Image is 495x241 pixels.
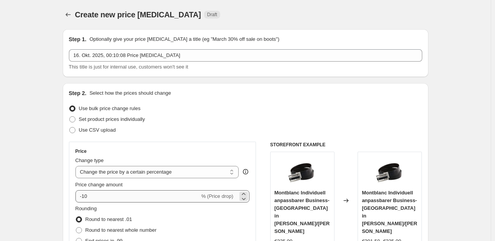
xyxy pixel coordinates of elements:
[85,227,157,233] span: Round to nearest whole number
[362,190,417,234] span: Montblanc Individuell anpassbarer Business-[GEOGRAPHIC_DATA] in [PERSON_NAME]/[PERSON_NAME]
[207,12,217,18] span: Draft
[69,64,188,70] span: This title is just for internal use, customers won't see it
[201,193,233,199] span: % (Price drop)
[75,157,104,163] span: Change type
[89,35,279,43] p: Optionally give your price [MEDICAL_DATA] a title (eg "March 30% off sale on boots")
[89,89,171,97] p: Select how the prices should change
[75,10,201,19] span: Create new price [MEDICAL_DATA]
[75,182,123,187] span: Price change amount
[79,116,145,122] span: Set product prices individually
[75,190,200,203] input: -15
[75,206,97,211] span: Rounding
[75,148,87,154] h3: Price
[375,156,405,187] img: 51rpGzqOMIL_80x.jpg
[69,89,87,97] h2: Step 2.
[63,9,74,20] button: Price change jobs
[287,156,318,187] img: 51rpGzqOMIL_80x.jpg
[79,105,140,111] span: Use bulk price change rules
[69,35,87,43] h2: Step 1.
[242,168,249,176] div: help
[270,142,422,148] h6: STOREFRONT EXAMPLE
[274,190,330,234] span: Montblanc Individuell anpassbarer Business-[GEOGRAPHIC_DATA] in [PERSON_NAME]/[PERSON_NAME]
[69,49,422,62] input: 30% off holiday sale
[85,216,132,222] span: Round to nearest .01
[79,127,116,133] span: Use CSV upload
